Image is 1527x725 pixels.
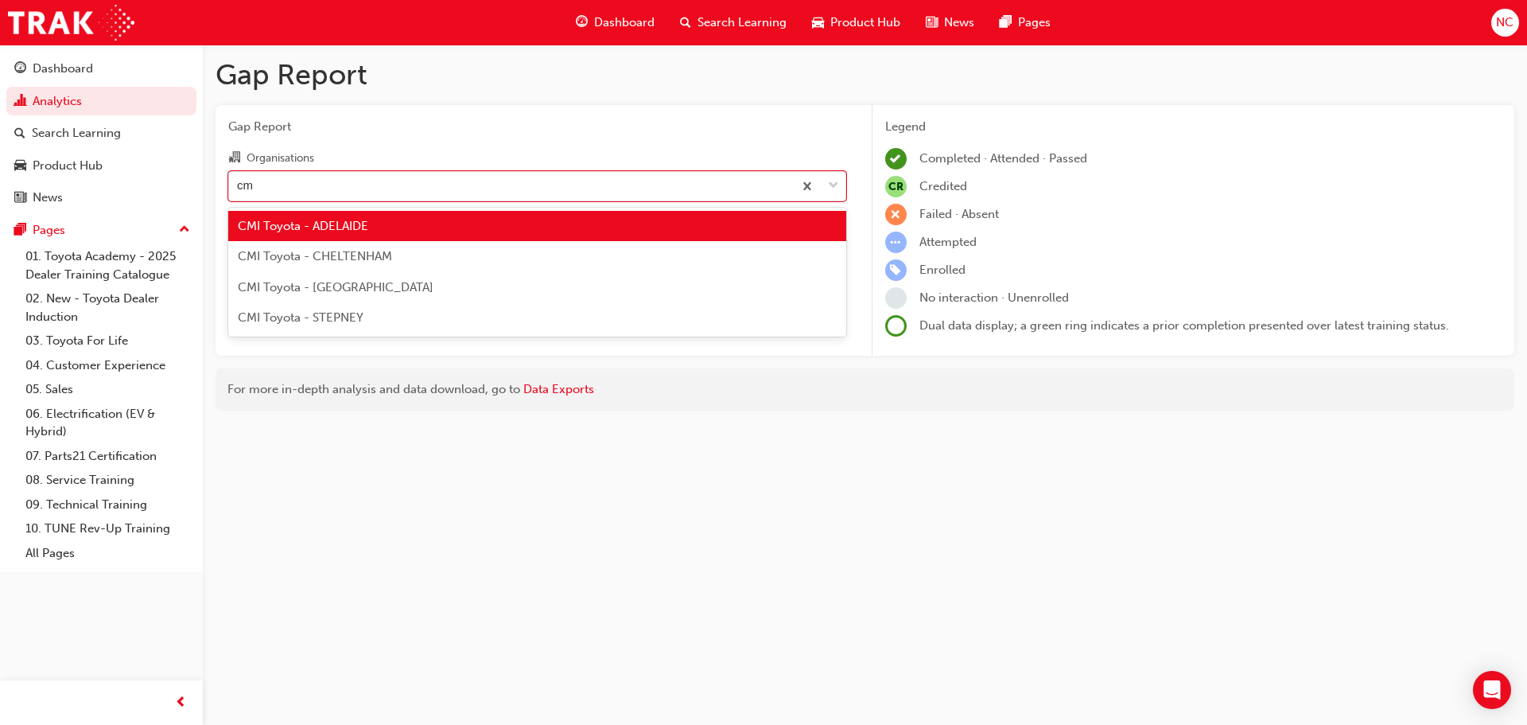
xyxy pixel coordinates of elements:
span: Dual data display; a green ring indicates a prior completion presented over latest training status. [919,318,1449,333]
a: 07. Parts21 Certification [19,444,196,469]
a: 06. Electrification (EV & Hybrid) [19,402,196,444]
span: guage-icon [576,13,588,33]
a: guage-iconDashboard [563,6,667,39]
span: Enrolled [919,263,966,277]
a: Dashboard [6,54,196,84]
span: No interaction · Unenrolled [919,290,1069,305]
span: search-icon [14,127,25,141]
span: null-icon [885,176,907,197]
span: up-icon [179,220,190,240]
a: All Pages [19,541,196,566]
span: pages-icon [1000,13,1012,33]
div: Open Intercom Messenger [1473,671,1511,709]
span: Failed · Absent [919,207,999,221]
span: Product Hub [830,14,900,32]
span: learningRecordVerb_COMPLETE-icon [885,148,907,170]
span: NC [1496,14,1513,32]
div: News [33,189,63,207]
a: Data Exports [523,382,594,396]
button: Pages [6,216,196,245]
span: CMI Toyota - STEPNEY [238,310,363,325]
h1: Gap Report [216,57,1514,92]
div: Search Learning [32,124,121,142]
span: search-icon [680,13,691,33]
span: learningRecordVerb_NONE-icon [885,287,907,309]
button: DashboardAnalyticsSearch LearningProduct HubNews [6,51,196,216]
a: car-iconProduct Hub [799,6,913,39]
a: 02. New - Toyota Dealer Induction [19,286,196,329]
a: 09. Technical Training [19,493,196,517]
div: For more in-depth analysis and data download, go to [227,380,1502,399]
span: CMI Toyota - CHELTENHAM [238,249,392,263]
span: Search Learning [697,14,787,32]
img: Trak [8,5,134,41]
a: 08. Service Training [19,468,196,493]
div: Pages [33,221,65,240]
input: Organisations [237,178,254,192]
span: prev-icon [175,693,187,713]
span: chart-icon [14,95,26,109]
a: search-iconSearch Learning [667,6,799,39]
a: Search Learning [6,119,196,148]
span: CMI Toyota - [GEOGRAPHIC_DATA] [238,280,433,294]
div: Legend [885,118,1502,136]
a: 01. Toyota Academy - 2025 Dealer Training Catalogue [19,244,196,286]
a: 04. Customer Experience [19,353,196,378]
span: news-icon [14,191,26,205]
span: news-icon [926,13,938,33]
span: Pages [1018,14,1051,32]
span: car-icon [812,13,824,33]
span: learningRecordVerb_ATTEMPT-icon [885,232,907,253]
a: news-iconNews [913,6,987,39]
span: learningRecordVerb_FAIL-icon [885,204,907,225]
span: car-icon [14,159,26,173]
a: News [6,183,196,212]
a: Product Hub [6,151,196,181]
span: Gap Report [228,118,846,136]
a: 10. TUNE Rev-Up Training [19,516,196,541]
div: Product Hub [33,157,103,175]
span: down-icon [828,176,839,197]
a: Analytics [6,87,196,116]
a: 03. Toyota For Life [19,329,196,353]
span: News [944,14,974,32]
span: Credited [919,179,967,193]
span: Dashboard [594,14,655,32]
button: NC [1491,9,1519,37]
span: Attempted [919,235,977,249]
div: Organisations [247,150,314,166]
span: Completed · Attended · Passed [919,151,1087,166]
span: guage-icon [14,62,26,76]
span: CMI Toyota - ADELAIDE [238,219,368,233]
a: 05. Sales [19,377,196,402]
span: learningRecordVerb_ENROLL-icon [885,259,907,281]
span: organisation-icon [228,151,240,166]
span: pages-icon [14,224,26,238]
div: Dashboard [33,60,93,78]
a: pages-iconPages [987,6,1063,39]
